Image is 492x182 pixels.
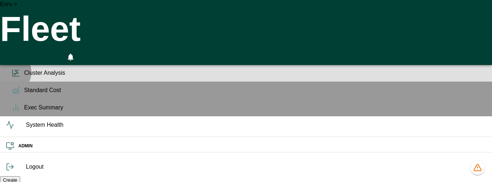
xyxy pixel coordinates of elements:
[80,49,93,62] button: Preferences
[470,160,485,175] button: 1094 data issues
[17,49,30,65] button: Manual Assignment
[26,121,486,129] span: System Health
[49,49,61,65] button: Fullscreen
[33,49,46,65] button: HomeTime Editor
[18,143,486,149] h6: ADMIN
[24,69,486,77] span: Cluster Analysis
[82,51,91,60] svg: Preferences
[24,86,486,95] span: Standard Cost
[26,162,486,171] span: Logout
[24,103,486,112] span: Exec Summary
